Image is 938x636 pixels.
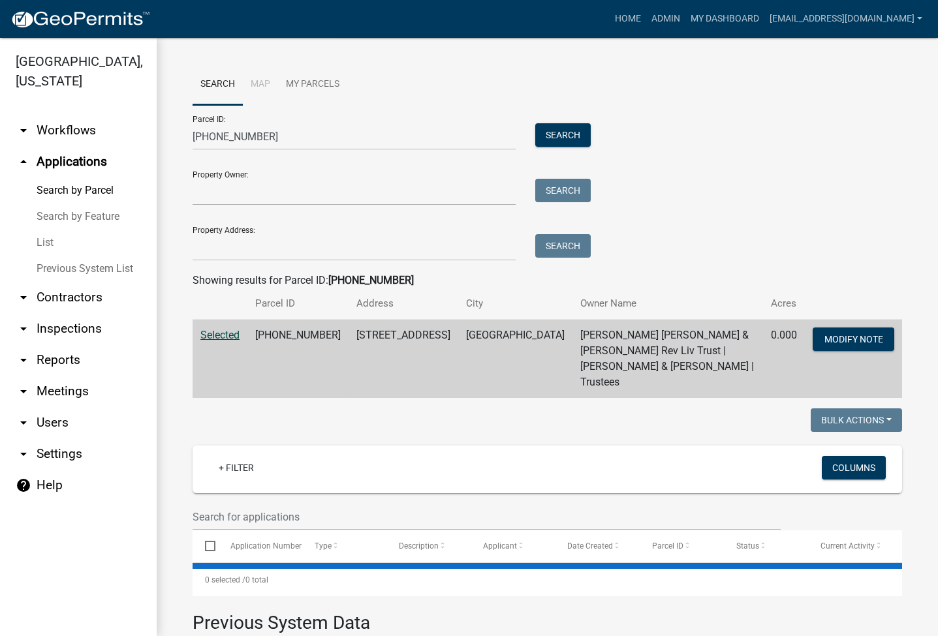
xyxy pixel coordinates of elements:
i: arrow_drop_up [16,154,31,170]
div: 0 total [193,564,902,596]
th: Parcel ID [247,288,349,319]
button: Columns [822,456,886,479]
datatable-header-cell: Date Created [555,530,639,562]
input: Search for applications [193,504,781,530]
strong: [PHONE_NUMBER] [328,274,414,286]
i: help [16,477,31,493]
datatable-header-cell: Status [724,530,808,562]
i: arrow_drop_down [16,321,31,337]
button: Bulk Actions [811,408,902,432]
button: Search [535,234,591,258]
a: Home [610,7,646,31]
td: [STREET_ADDRESS] [349,320,458,399]
span: Applicant [483,541,517,551]
button: Modify Note [813,327,894,351]
span: Type [315,541,332,551]
a: My Parcels [278,64,347,106]
a: Admin [646,7,685,31]
a: Selected [200,329,240,341]
datatable-header-cell: Application Number [217,530,302,562]
i: arrow_drop_down [16,415,31,431]
datatable-header-cell: Select [193,530,217,562]
span: Modify Note [824,334,883,344]
a: My Dashboard [685,7,764,31]
datatable-header-cell: Applicant [471,530,555,562]
td: [PHONE_NUMBER] [247,320,349,399]
i: arrow_drop_down [16,384,31,399]
button: Search [535,123,591,147]
td: [GEOGRAPHIC_DATA] [458,320,572,399]
div: Showing results for Parcel ID: [193,273,902,288]
th: Acres [763,288,805,319]
i: arrow_drop_down [16,352,31,368]
span: Date Created [567,541,613,551]
th: City [458,288,572,319]
datatable-header-cell: Type [302,530,386,562]
datatable-header-cell: Current Activity [808,530,892,562]
span: Status [736,541,759,551]
a: Search [193,64,243,106]
th: Owner Name [572,288,763,319]
td: [PERSON_NAME] [PERSON_NAME] & [PERSON_NAME] Rev Liv Trust | [PERSON_NAME] & [PERSON_NAME] | Trustees [572,320,763,399]
span: Current Activity [821,541,875,551]
datatable-header-cell: Parcel ID [639,530,723,562]
td: 0.000 [763,320,805,399]
datatable-header-cell: Description [386,530,471,562]
span: Parcel ID [652,541,683,551]
span: 0 selected / [205,575,245,584]
a: + Filter [208,456,264,479]
i: arrow_drop_down [16,446,31,462]
span: Description [399,541,439,551]
i: arrow_drop_down [16,290,31,305]
button: Search [535,179,591,202]
span: Application Number [230,541,302,551]
a: [EMAIL_ADDRESS][DOMAIN_NAME] [764,7,928,31]
th: Address [349,288,458,319]
i: arrow_drop_down [16,123,31,138]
